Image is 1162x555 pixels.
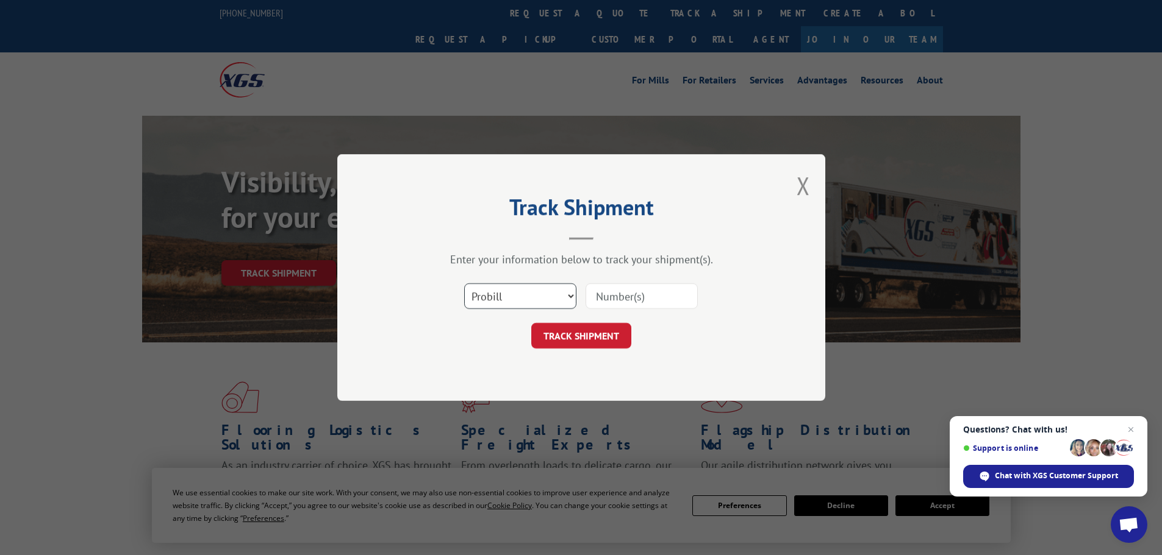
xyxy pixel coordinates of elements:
[995,470,1118,481] span: Chat with XGS Customer Support
[531,323,631,348] button: TRACK SHIPMENT
[586,283,698,309] input: Number(s)
[963,444,1066,453] span: Support is online
[398,199,764,222] h2: Track Shipment
[398,252,764,266] div: Enter your information below to track your shipment(s).
[963,465,1134,488] div: Chat with XGS Customer Support
[963,425,1134,434] span: Questions? Chat with us!
[1111,506,1147,543] div: Open chat
[1124,422,1138,437] span: Close chat
[797,169,810,202] button: Close modal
